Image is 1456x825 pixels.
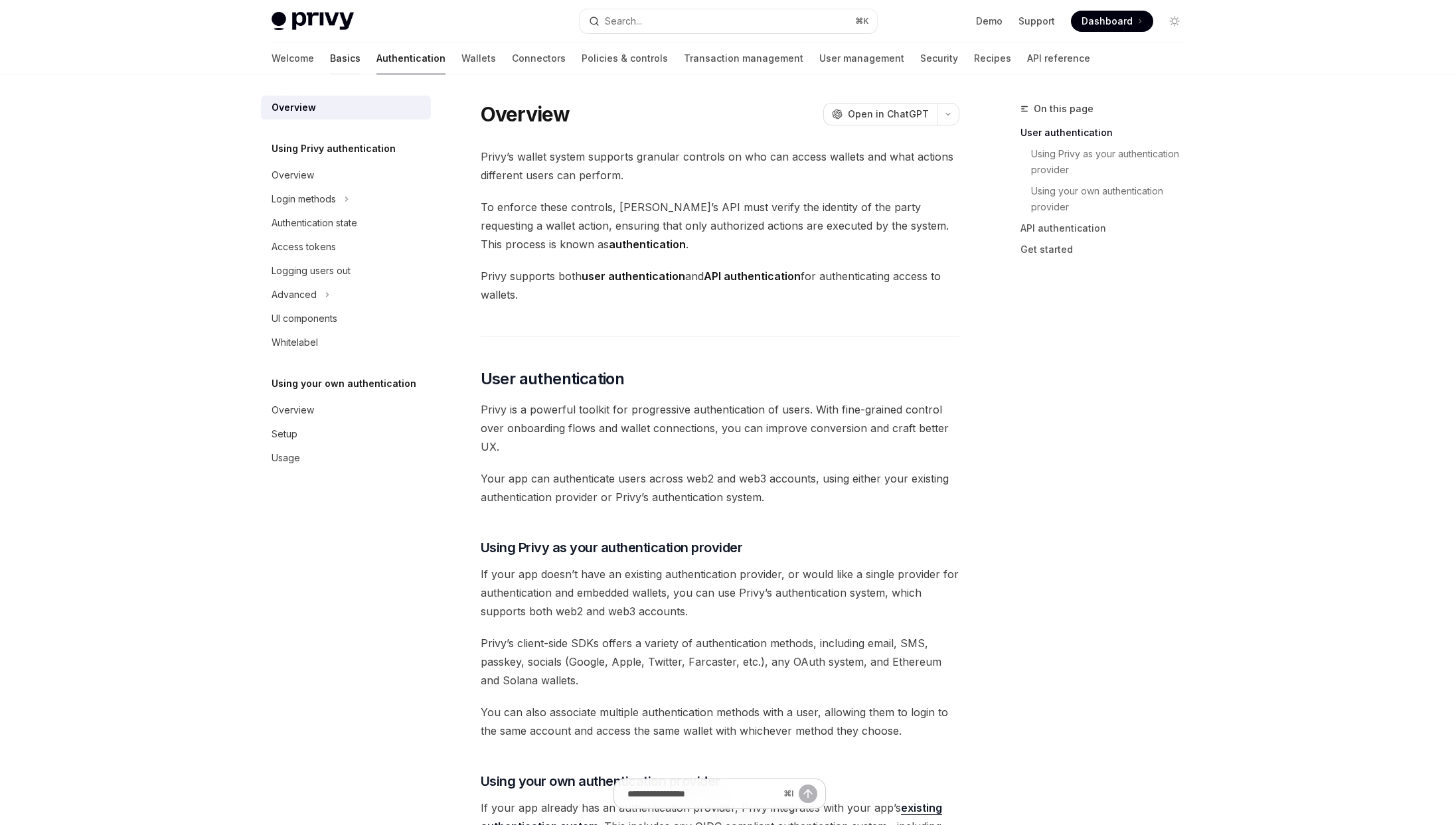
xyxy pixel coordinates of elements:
[261,331,431,354] a: Whitelabel
[261,307,431,331] a: UI components
[261,259,431,283] a: Logging users out
[580,9,877,33] button: Open search
[272,287,317,303] div: Advanced
[481,634,959,690] span: Privy’s client-side SDKs offers a variety of authentication methods, including email, SMS, passke...
[823,103,937,125] button: Open in ChatGPT
[481,198,959,254] span: To enforce these controls, [PERSON_NAME]’s API must verify the identity of the party requesting a...
[261,96,431,119] a: Overview
[1020,239,1196,260] a: Get started
[920,42,958,74] a: Security
[1027,42,1090,74] a: API reference
[1164,11,1185,32] button: Toggle dark mode
[272,402,314,418] div: Overview
[272,311,337,327] div: UI components
[261,422,431,446] a: Setup
[272,450,300,466] div: Usage
[272,426,297,442] div: Setup
[684,42,803,74] a: Transaction management
[272,191,336,207] div: Login methods
[376,42,445,74] a: Authentication
[1034,101,1093,117] span: On this page
[481,267,959,304] span: Privy supports both and for authenticating access to wallets.
[272,167,314,183] div: Overview
[272,215,357,231] div: Authentication state
[481,703,959,740] span: You can also associate multiple authentication methods with a user, allowing them to login to the...
[1020,122,1196,143] a: User authentication
[481,400,959,456] span: Privy is a powerful toolkit for progressive authentication of users. With fine-grained control ov...
[481,772,720,790] span: Using your own authentication provider
[272,239,336,255] div: Access tokens
[1071,11,1153,32] a: Dashboard
[609,238,686,251] strong: authentication
[1082,15,1133,28] span: Dashboard
[799,785,817,803] button: Send message
[272,141,396,157] h5: Using Privy authentication
[605,13,642,29] div: Search...
[261,211,431,235] a: Authentication state
[1020,218,1196,239] a: API authentication
[848,108,929,121] span: Open in ChatGPT
[330,42,361,74] a: Basics
[481,565,959,621] span: If your app doesn’t have an existing authentication provider, or would like a single provider for...
[627,779,778,808] input: Ask a question...
[261,235,431,259] a: Access tokens
[261,163,431,187] a: Overview
[1020,143,1196,181] a: Using Privy as your authentication provider
[261,283,431,307] button: Toggle Advanced section
[974,42,1011,74] a: Recipes
[1018,15,1055,28] a: Support
[272,376,416,392] h5: Using your own authentication
[704,269,801,283] strong: API authentication
[272,335,318,350] div: Whitelabel
[481,147,959,185] span: Privy’s wallet system supports granular controls on who can access wallets and what actions diffe...
[272,100,316,115] div: Overview
[976,15,1003,28] a: Demo
[481,538,743,557] span: Using Privy as your authentication provider
[272,12,354,31] img: light logo
[461,42,496,74] a: Wallets
[481,102,570,126] h1: Overview
[261,446,431,470] a: Usage
[272,263,351,279] div: Logging users out
[261,398,431,422] a: Overview
[481,368,625,390] span: User authentication
[1020,181,1196,218] a: Using your own authentication provider
[481,469,959,506] span: Your app can authenticate users across web2 and web3 accounts, using either your existing authent...
[855,16,869,27] span: ⌘ K
[272,42,314,74] a: Welcome
[819,42,904,74] a: User management
[582,269,685,283] strong: user authentication
[512,42,566,74] a: Connectors
[582,42,668,74] a: Policies & controls
[261,187,431,211] button: Toggle Login methods section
